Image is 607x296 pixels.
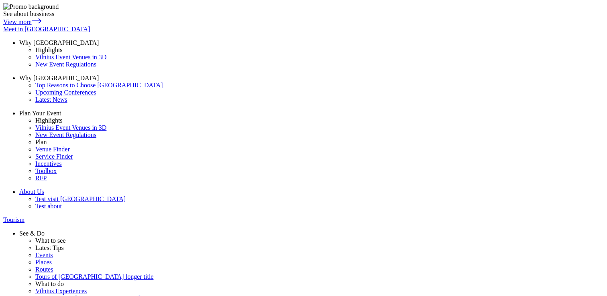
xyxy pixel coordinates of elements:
[35,54,106,60] span: Vilnius Event Venues in 3D
[35,117,63,124] span: Highlights
[3,18,41,25] a: View more
[3,10,604,18] div: See about bussiness
[35,252,53,258] span: Events
[35,259,604,266] a: Places
[35,160,62,167] span: Incentives
[19,188,604,195] a: About Us
[35,46,63,53] span: Highlights
[35,259,52,266] span: Places
[35,195,604,203] a: Test visit [GEOGRAPHIC_DATA]
[35,160,604,167] a: Incentives
[35,266,53,273] span: Routes
[19,230,45,237] span: See & Do
[35,131,96,138] span: New Event Regulations
[35,153,604,160] a: Service Finder
[19,75,99,81] span: Why [GEOGRAPHIC_DATA]
[3,26,604,33] a: Meet in [GEOGRAPHIC_DATA]
[35,153,73,160] span: Service Finder
[3,26,90,32] span: Meet in [GEOGRAPHIC_DATA]
[35,288,604,295] a: Vilnius Experiences
[19,188,44,195] span: About Us
[19,110,61,117] span: Plan Your Event
[35,82,604,89] a: Top Reasons to Choose [GEOGRAPHIC_DATA]
[35,96,604,103] a: Latest News
[35,273,153,280] span: Tours of [GEOGRAPHIC_DATA] longer title
[3,216,604,224] a: Tourism
[35,266,604,273] a: Routes
[35,54,604,61] a: Vilnius Event Venues in 3D
[35,175,47,181] span: RFP
[35,280,64,287] span: What to do
[35,244,64,251] span: Latest Tips
[35,146,70,153] span: Venue Finder
[35,175,604,182] a: RFP
[35,89,604,96] a: Upcoming Conferences
[35,131,604,139] a: New Event Regulations
[35,252,604,259] a: Events
[35,61,96,68] span: New Event Regulations
[35,273,604,280] a: Tours of [GEOGRAPHIC_DATA] longer title
[19,39,99,46] span: Why [GEOGRAPHIC_DATA]
[3,216,24,223] span: Tourism
[35,124,106,131] span: Vilnius Event Venues in 3D
[35,167,604,175] a: Toolbox
[35,146,604,153] a: Venue Finder
[35,288,87,294] span: Vilnius Experiences
[35,124,604,131] a: Vilnius Event Venues in 3D
[3,18,32,25] span: View more
[3,3,59,10] img: Promo background
[35,237,66,244] span: What to see
[35,139,47,145] span: Plan
[35,61,604,68] a: New Event Regulations
[35,203,604,210] a: Test about
[35,167,57,174] span: Toolbox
